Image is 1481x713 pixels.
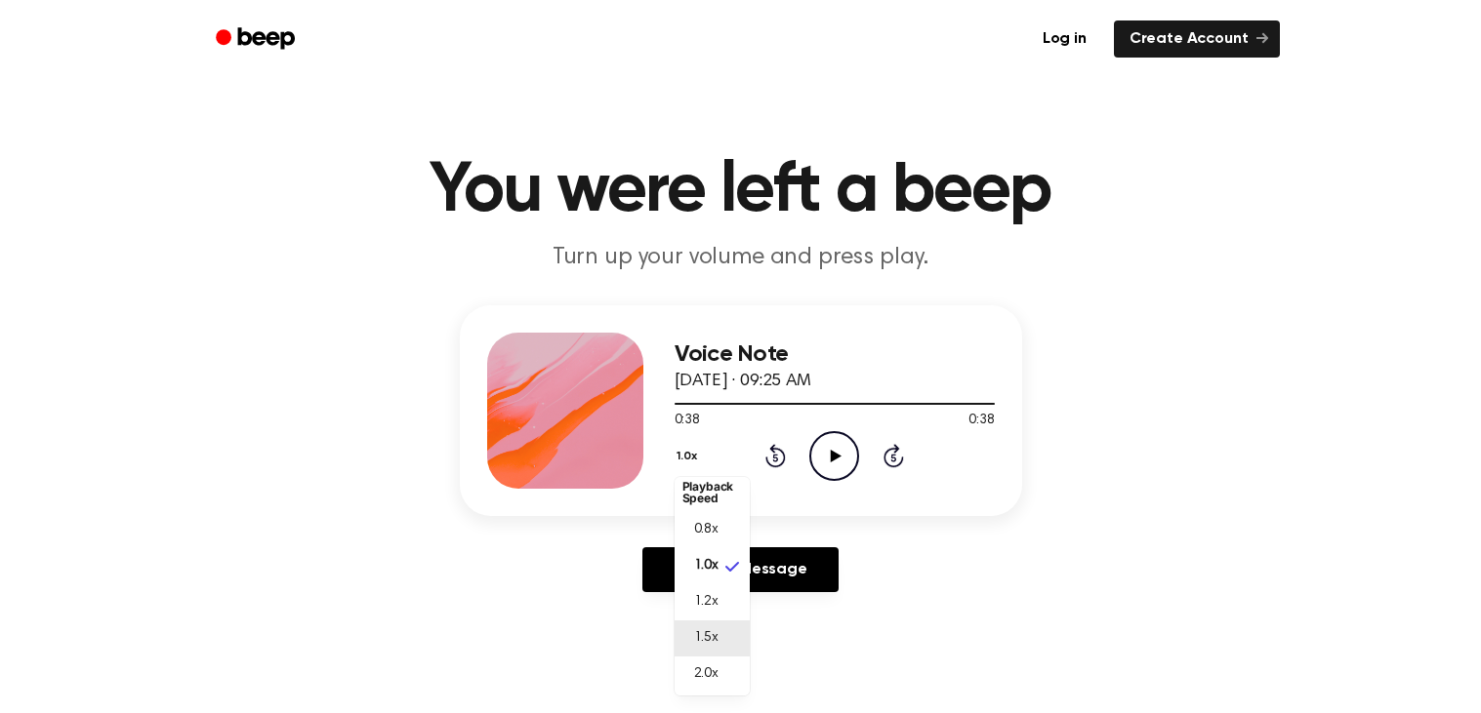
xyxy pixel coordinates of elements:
span: 0:38 [968,411,994,431]
span: 1.0x [694,556,719,576]
a: Beep [202,20,312,59]
span: [DATE] · 09:25 AM [675,373,811,390]
span: 0:38 [675,411,700,431]
span: 1.5x [694,628,719,649]
a: Log in [1027,20,1102,58]
ul: 1.0x [675,477,750,695]
li: Playback Speed [675,473,750,512]
button: 1.0x [675,440,705,473]
h1: You were left a beep [241,156,1241,226]
h3: Voice Note [675,341,995,368]
a: Create Account [1114,20,1280,58]
span: 2.0x [694,664,719,685]
p: Turn up your volume and press play. [366,242,1116,274]
span: 0.8x [694,520,719,540]
a: Reply to Message [642,547,838,592]
span: 1.2x [694,592,719,613]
